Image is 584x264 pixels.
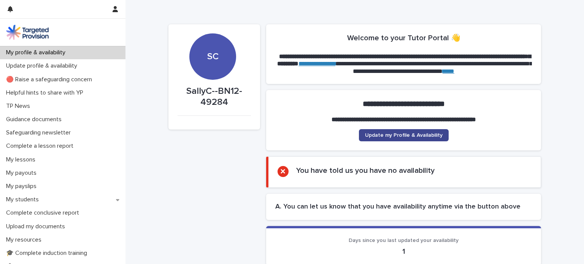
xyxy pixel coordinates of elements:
p: 🎓 Complete induction training [3,250,93,257]
p: Safeguarding newsletter [3,129,77,136]
div: SC [189,5,236,62]
p: Update profile & availability [3,62,83,70]
p: 1 [275,247,532,256]
p: Complete a lesson report [3,142,79,150]
p: My payouts [3,169,43,177]
h2: Welcome to your Tutor Portal 👋 [347,33,460,43]
p: Complete conclusive report [3,209,85,217]
p: My lessons [3,156,41,163]
p: Helpful hints to share with YP [3,89,89,96]
p: My payslips [3,183,43,190]
h2: You have told us you have no availability [296,166,435,175]
p: Guidance documents [3,116,68,123]
p: My students [3,196,45,203]
a: Update my Profile & Availability [359,129,449,141]
p: SallyC--BN12-49284 [178,86,251,108]
p: 🔴 Raise a safeguarding concern [3,76,98,83]
p: My resources [3,236,48,243]
p: TP News [3,103,36,110]
h2: A. You can let us know that you have availability anytime via the button above [275,203,532,211]
img: M5nRWzHhSzIhMunXDL62 [6,25,49,40]
p: Upload my documents [3,223,71,230]
span: Update my Profile & Availability [365,133,443,138]
p: My profile & availability [3,49,71,56]
span: Days since you last updated your availability [349,238,459,243]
